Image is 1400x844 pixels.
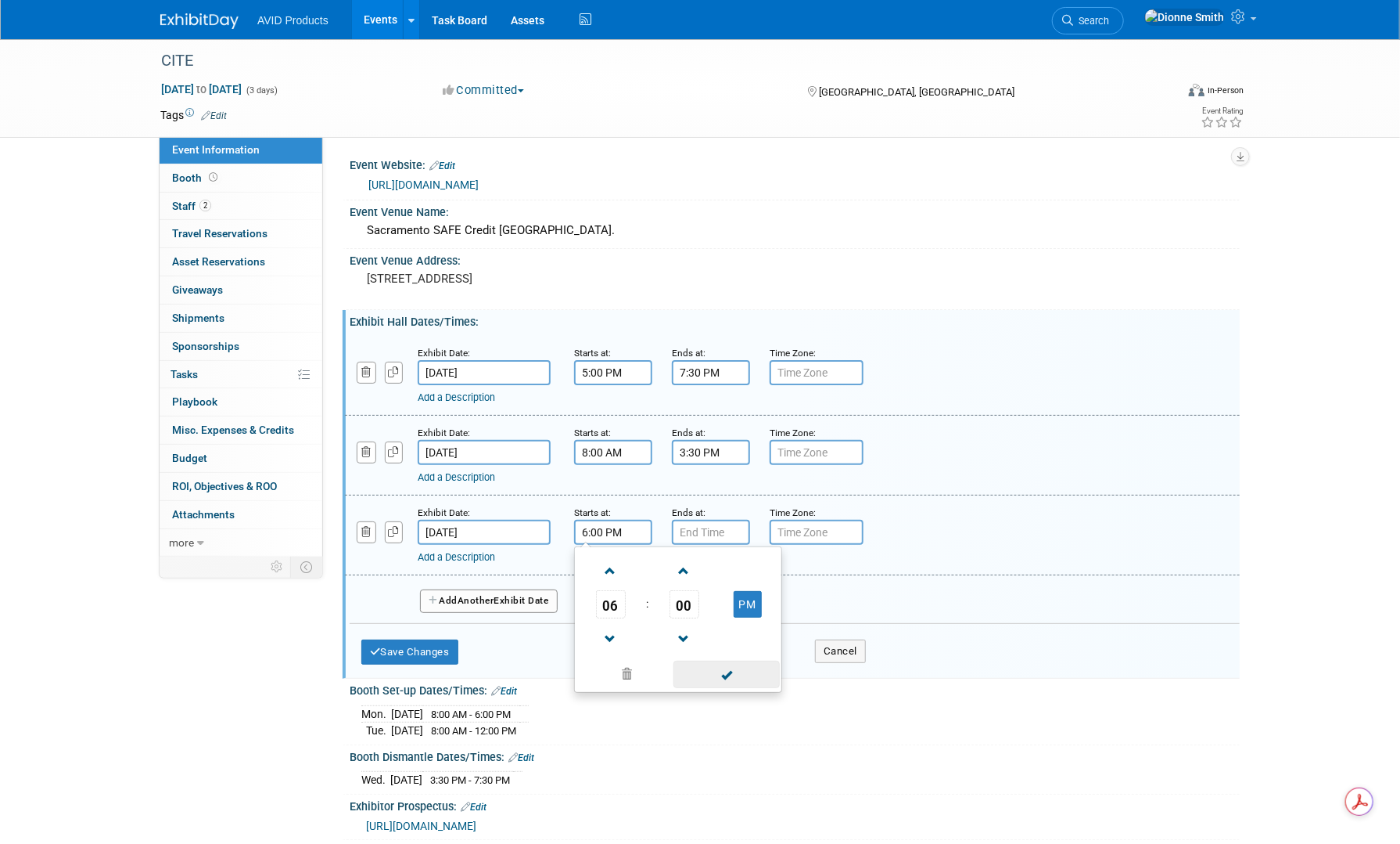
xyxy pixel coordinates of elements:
input: Start Time [574,520,652,545]
a: [URL][DOMAIN_NAME] [366,820,476,832]
td: [DATE] [391,723,423,739]
span: 2 [199,200,211,211]
small: Ends at: [672,427,705,438]
small: Time Zone: [770,507,816,518]
small: Starts at: [574,507,611,518]
span: AVID Products [257,14,328,27]
a: Increment Hour [596,550,626,590]
span: Budget [172,452,207,464]
input: Date [418,520,551,545]
input: End Time [672,440,750,465]
div: Event Format [1082,81,1244,105]
span: Tasks [171,368,198,381]
a: Increment Minute [669,550,699,590]
input: Start Time [574,360,652,385]
a: Add a Description [418,391,495,403]
button: Committed [437,82,530,99]
span: 8:00 AM - 6:00 PM [431,709,511,720]
div: Sacramento SAFE Credit [GEOGRAPHIC_DATA]. [361,218,1228,243]
div: Booth Dismantle Dates/Times: [350,745,1240,766]
a: Tasks [160,361,322,388]
small: Exhibit Date: [418,348,470,359]
span: Staff [172,200,211,212]
small: Exhibit Date: [418,427,470,438]
button: AddAnotherExhibit Date [420,590,558,613]
a: Clear selection [578,664,675,686]
button: Save Changes [361,640,458,665]
span: Event Information [172,143,260,156]
td: Mon. [361,705,391,723]
input: Date [418,440,551,465]
span: Attachments [172,508,235,521]
a: Playbook [160,388,322,416]
span: more [169,536,194,549]
td: Tue. [361,723,391,739]
span: Misc. Expenses & Credits [172,424,294,436]
a: more [160,529,322,557]
a: Edit [491,686,517,697]
div: CITE [156,47,1151,75]
pre: [STREET_ADDRESS] [367,272,703,286]
span: Booth not reserved yet [206,171,221,183]
img: ExhibitDay [160,13,239,29]
a: Budget [160,445,322,472]
span: Sponsorships [172,340,239,352]
small: Time Zone: [770,348,816,359]
small: Ends at: [672,507,705,518]
a: Decrement Minute [669,619,699,658]
div: Exhibitor Prospectus: [350,795,1240,815]
a: Edit [461,802,486,813]
a: Booth [160,164,322,192]
small: Time Zone: [770,427,816,438]
span: Pick Minute [669,590,699,619]
small: Ends at: [672,348,705,359]
td: Toggle Event Tabs [291,557,323,577]
a: Shipments [160,305,322,332]
input: Date [418,360,551,385]
span: Shipments [172,312,224,324]
small: Starts at: [574,348,611,359]
input: Time Zone [770,360,863,385]
button: PM [734,591,762,618]
span: [GEOGRAPHIC_DATA], [GEOGRAPHIC_DATA] [819,86,1014,98]
input: Time Zone [770,520,863,545]
a: Search [1052,7,1124,34]
td: [DATE] [391,705,423,723]
div: In-Person [1207,85,1244,96]
a: Edit [429,161,455,171]
div: Exhibit Hall Dates/Times: [350,310,1240,330]
img: Dionne Smith [1144,9,1225,26]
div: Booth Set-up Dates/Times: [350,679,1240,699]
a: Edit [201,110,227,121]
a: Event Information [160,136,322,164]
span: Search [1073,15,1109,27]
a: Staff2 [160,193,322,220]
td: Tags [160,107,227,123]
span: Travel Reservations [172,227,267,240]
a: Add a Description [418,551,495,563]
a: Attachments [160,501,322,528]
input: Start Time [574,440,652,465]
td: Personalize Event Tab Strip [264,557,291,577]
a: Add a Description [418,471,495,483]
button: Cancel [815,640,866,663]
a: Done [673,665,781,687]
span: Pick Hour [596,590,626,619]
small: Starts at: [574,427,611,438]
span: 3:30 PM - 7:30 PM [430,774,510,786]
span: Booth [172,171,221,184]
div: Event Rating [1201,107,1243,115]
a: Decrement Hour [596,619,626,658]
a: [URL][DOMAIN_NAME] [368,179,479,191]
span: Playbook [172,395,217,408]
span: 8:00 AM - 12:00 PM [431,725,516,737]
small: Exhibit Date: [418,507,470,518]
a: ROI, Objectives & ROO [160,473,322,500]
a: Edit [508,752,534,763]
span: ROI, Objectives & ROO [172,480,277,492]
div: Event Venue Name: [350,200,1240,220]
input: End Time [672,360,750,385]
td: Wed. [361,772,390,788]
input: Time Zone [770,440,863,465]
